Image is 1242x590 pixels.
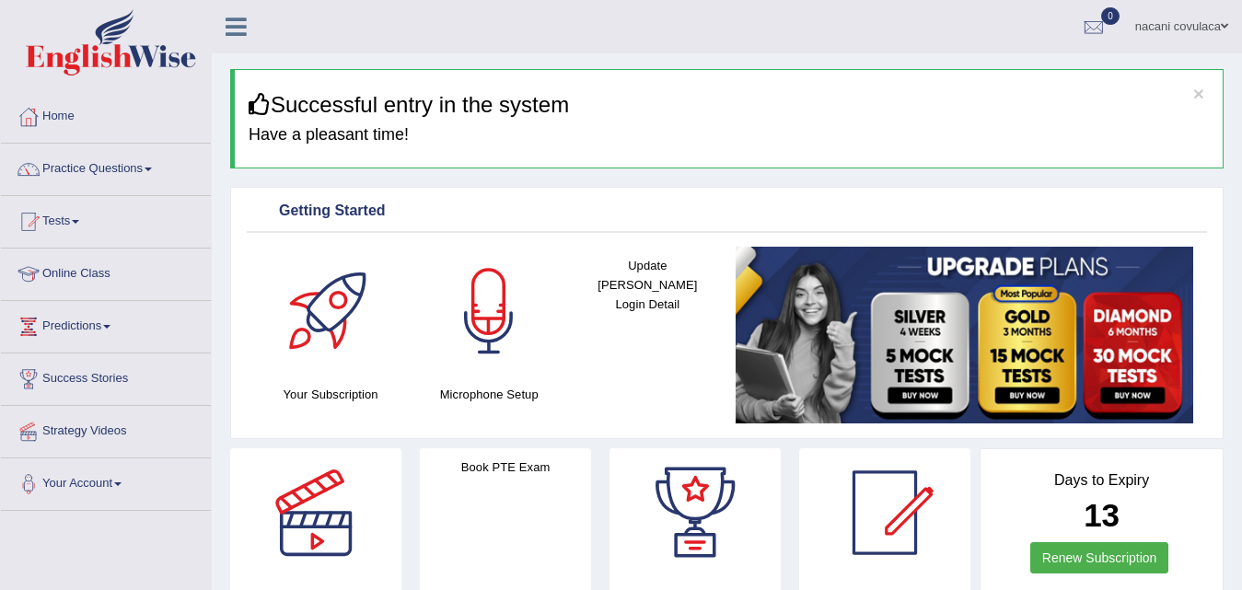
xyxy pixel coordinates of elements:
a: Online Class [1,249,211,295]
b: 13 [1084,497,1120,533]
button: × [1193,84,1204,103]
a: Success Stories [1,353,211,399]
h4: Have a pleasant time! [249,126,1209,145]
a: Practice Questions [1,144,211,190]
a: Strategy Videos [1,406,211,452]
a: Predictions [1,301,211,347]
h4: Microphone Setup [419,385,559,404]
h4: Days to Expiry [1001,472,1202,489]
h3: Successful entry in the system [249,93,1209,117]
h4: Book PTE Exam [420,457,591,477]
h4: Update [PERSON_NAME] Login Detail [577,256,717,314]
div: Getting Started [251,198,1202,226]
a: Tests [1,196,211,242]
img: small5.jpg [736,247,1193,423]
a: Home [1,91,211,137]
a: Renew Subscription [1030,542,1169,573]
span: 0 [1101,7,1120,25]
a: Your Account [1,458,211,504]
h4: Your Subscription [261,385,400,404]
